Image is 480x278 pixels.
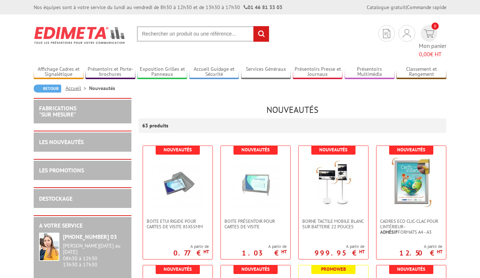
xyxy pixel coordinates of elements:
a: Affichage Cadres et Signalétique [34,66,84,78]
a: Classement et Rangement [396,66,446,78]
span: 0 [431,23,439,30]
sup: HT [359,249,365,255]
span: A partir de [173,244,209,249]
p: 1.03 € [242,251,287,255]
div: Nos équipes sont à votre service du lundi au vendredi de 8h30 à 12h30 et de 13h30 à 17h30 [34,4,282,11]
a: FABRICATIONS"Sur Mesure" [39,105,76,118]
li: Nouveautés [89,85,115,92]
a: DESTOCKAGE [39,195,72,202]
a: devis rapide 0 Mon panier 0,00€ HT [419,25,446,58]
span: A partir de [399,244,442,249]
a: Accueil [66,85,89,91]
p: 0.77 € [173,251,209,255]
a: Retour [34,85,61,93]
a: Exposition Grilles et Panneaux [137,66,187,78]
span: Mon panier [419,42,446,58]
strong: Adhésif [380,229,398,235]
span: A partir de [315,244,365,249]
b: Nouveautés [241,147,270,153]
b: Nouveautés [241,266,270,272]
img: devis rapide [403,29,411,38]
b: Nouveautés [164,266,192,272]
a: Accueil Guidage et Sécurité [189,66,239,78]
img: Boite Etui rigide pour Cartes de Visite 85x55mm [152,157,203,208]
img: devis rapide [424,29,434,38]
b: Nouveautés [319,147,348,153]
a: Présentoirs et Porte-brochures [85,66,135,78]
img: Cadres Eco Clic-Clac pour l'intérieur - <strong>Adhésif</strong> formats A4 - A3 [386,157,437,208]
div: | [367,4,446,11]
p: 999.95 € [315,251,365,255]
sup: HT [203,249,209,255]
a: Cadres Eco Clic-Clac pour l'intérieur -Adhésifformats A4 - A3 [376,218,446,235]
p: 63 produits [142,118,169,133]
img: Edimeta [34,22,126,49]
span: Cadres Eco Clic-Clac pour l'intérieur - formats A4 - A3 [380,218,442,235]
img: Borne tactile mobile blanc sur batterie 22 pouces [308,157,359,208]
a: Catalogue gratuit [367,4,406,11]
span: Borne tactile mobile blanc sur batterie 22 pouces [302,218,365,229]
img: devis rapide [383,29,390,38]
span: 0,00 [419,50,430,58]
input: rechercher [253,26,269,42]
strong: 01 46 81 33 03 [244,4,282,11]
a: Services Généraux [241,66,291,78]
a: LES NOUVEAUTÉS [39,138,84,146]
sup: HT [437,249,442,255]
b: Promoweb [321,266,346,272]
a: Borne tactile mobile blanc sur batterie 22 pouces [299,218,368,229]
input: Rechercher un produit ou une référence... [137,26,269,42]
a: Boite présentoir pour Cartes de Visite [221,218,290,229]
span: Nouveautés [266,104,319,115]
p: 12.50 € [399,251,442,255]
a: Boite Etui rigide pour Cartes de Visite 85x55mm [143,218,212,229]
b: Nouveautés [164,147,192,153]
span: € HT [419,50,446,58]
a: Présentoirs Multimédia [345,66,395,78]
a: Commande rapide [407,4,446,11]
b: Nouveautés [397,147,425,153]
b: Nouveautés [397,266,425,272]
sup: HT [281,249,287,255]
h2: A votre service [39,222,126,229]
a: Présentoirs Presse et Journaux [293,66,343,78]
span: Boite Etui rigide pour Cartes de Visite 85x55mm [147,218,209,229]
a: LES PROMOTIONS [39,167,84,174]
img: Boite présentoir pour Cartes de Visite [230,157,281,208]
span: A partir de [242,244,287,249]
span: Boite présentoir pour Cartes de Visite [224,218,287,229]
